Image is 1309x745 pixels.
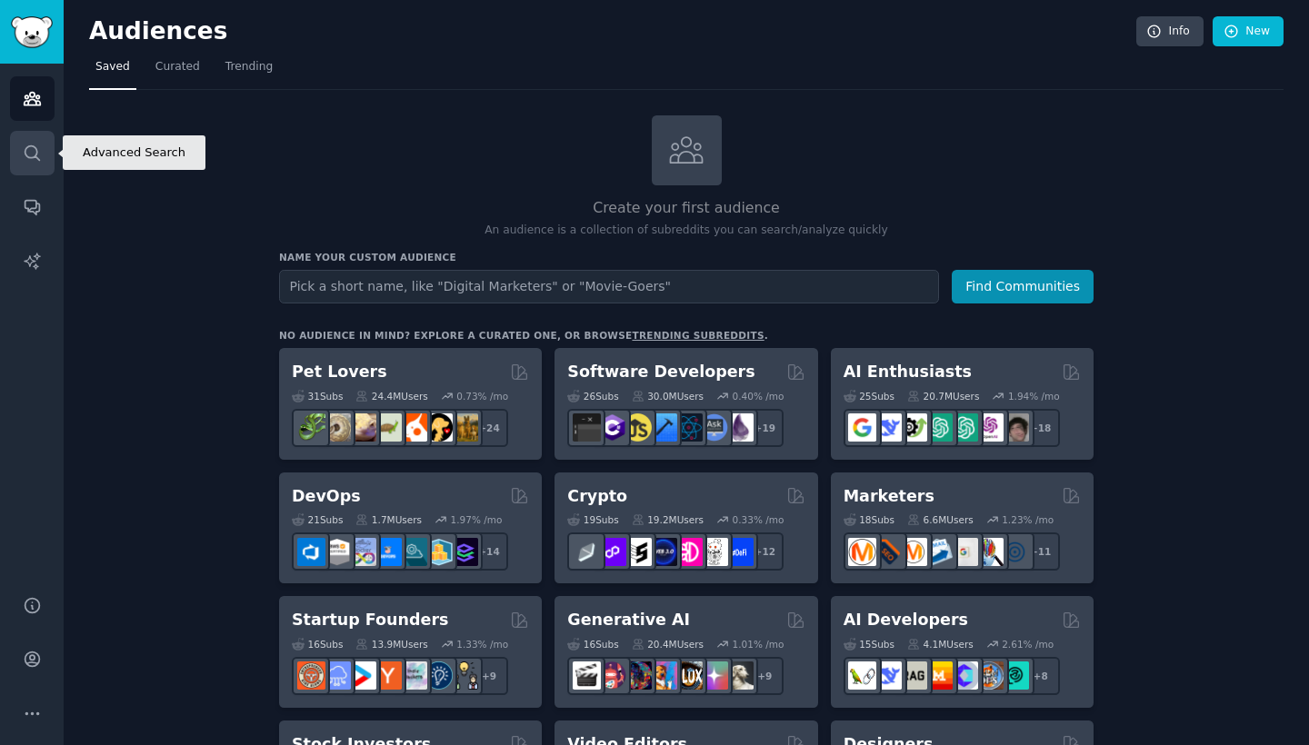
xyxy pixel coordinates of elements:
[598,661,626,690] img: dalle2
[1136,16,1204,47] a: Info
[348,413,376,442] img: leopardgeckos
[374,538,402,566] img: DevOpsLinks
[1002,638,1054,651] div: 2.61 % /mo
[355,638,427,651] div: 13.9M Users
[674,538,703,566] img: defiblockchain
[399,538,427,566] img: platformengineering
[450,413,478,442] img: dogbreed
[567,485,627,508] h2: Crypto
[975,661,1004,690] img: llmops
[219,53,279,90] a: Trending
[924,538,953,566] img: Emailmarketing
[567,390,618,402] div: 26 Sub s
[1008,390,1060,402] div: 1.94 % /mo
[844,513,894,526] div: 18 Sub s
[700,661,728,690] img: starryai
[725,661,754,690] img: DreamBooth
[292,513,343,526] div: 21 Sub s
[470,409,508,447] div: + 24
[1001,538,1029,566] img: OnlineMarketing
[632,390,704,402] div: 30.0M Users
[975,538,1004,566] img: MarketingResearch
[907,513,974,526] div: 6.6M Users
[279,197,1094,220] h2: Create your first audience
[649,538,677,566] img: web3
[950,661,978,690] img: OpenSourceAI
[907,638,974,651] div: 4.1M Users
[279,329,768,342] div: No audience in mind? Explore a curated one, or browse .
[456,638,508,651] div: 1.33 % /mo
[733,390,784,402] div: 0.40 % /mo
[725,413,754,442] img: elixir
[848,661,876,690] img: LangChain
[149,53,206,90] a: Curated
[450,661,478,690] img: growmybusiness
[848,538,876,566] img: content_marketing
[425,661,453,690] img: Entrepreneurship
[950,413,978,442] img: chatgpt_prompts_
[745,409,784,447] div: + 19
[323,413,351,442] img: ballpython
[374,661,402,690] img: ycombinator
[649,413,677,442] img: iOSProgramming
[573,413,601,442] img: software
[674,661,703,690] img: FluxAI
[899,661,927,690] img: Rag
[1002,513,1054,526] div: 1.23 % /mo
[924,661,953,690] img: MistralAI
[1213,16,1284,47] a: New
[89,53,136,90] a: Saved
[844,361,972,383] h2: AI Enthusiasts
[292,361,387,383] h2: Pet Lovers
[632,638,704,651] div: 20.4M Users
[848,413,876,442] img: GoogleGeminiAI
[624,538,652,566] img: ethstaker
[11,16,53,48] img: GummySearch logo
[874,538,902,566] img: bigseo
[297,538,325,566] img: azuredevops
[844,609,968,631] h2: AI Developers
[567,361,754,383] h2: Software Developers
[450,538,478,566] img: PlatformEngineers
[975,413,1004,442] img: OpenAIDev
[425,538,453,566] img: aws_cdk
[470,532,508,571] div: + 14
[1001,661,1029,690] img: AIDevelopersSociety
[573,661,601,690] img: aivideo
[355,390,427,402] div: 24.4M Users
[844,638,894,651] div: 15 Sub s
[598,538,626,566] img: 0xPolygon
[470,657,508,695] div: + 9
[225,59,273,75] span: Trending
[399,661,427,690] img: indiehackers
[874,661,902,690] img: DeepSeek
[567,609,690,631] h2: Generative AI
[624,413,652,442] img: learnjavascript
[451,513,503,526] div: 1.97 % /mo
[1001,413,1029,442] img: ArtificalIntelligence
[425,413,453,442] img: PetAdvice
[700,413,728,442] img: AskComputerScience
[952,270,1094,303] button: Find Communities
[907,390,979,402] div: 20.7M Users
[573,538,601,566] img: ethfinance
[297,661,325,690] img: EntrepreneurRideAlong
[292,638,343,651] div: 16 Sub s
[323,538,351,566] img: AWS_Certified_Experts
[567,513,618,526] div: 19 Sub s
[1022,409,1060,447] div: + 18
[700,538,728,566] img: CryptoNews
[456,390,508,402] div: 0.73 % /mo
[924,413,953,442] img: chatgpt_promptDesign
[323,661,351,690] img: SaaS
[292,485,361,508] h2: DevOps
[348,661,376,690] img: startup
[348,538,376,566] img: Docker_DevOps
[874,413,902,442] img: DeepSeek
[745,657,784,695] div: + 9
[89,17,1136,46] h2: Audiences
[733,513,784,526] div: 0.33 % /mo
[899,413,927,442] img: AItoolsCatalog
[374,413,402,442] img: turtle
[624,661,652,690] img: deepdream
